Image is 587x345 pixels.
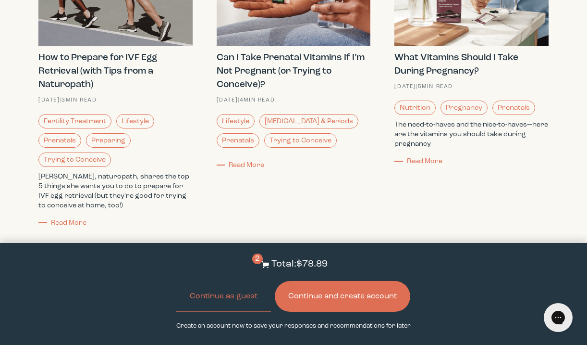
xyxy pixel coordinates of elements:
button: Continue as guest [176,281,271,312]
strong: Can I Take Prenatal Vitamins If I’m Not Pregnant (or Trying to Conceive)? [217,53,365,89]
span: 2 [252,254,263,264]
a: Nutrition [394,101,436,115]
span: Read More [51,219,86,226]
p: [PERSON_NAME], naturopath, shares the top 5 things she wants you to do to prepare for IVF egg ret... [38,172,193,210]
div: [DATE] | 4 min read [217,96,371,104]
a: Trying to Conceive [264,133,337,148]
a: Read More [38,219,86,226]
iframe: Gorgias live chat messenger [539,300,577,335]
div: [DATE] | 3 min read [38,96,193,104]
p: Total: $78.89 [271,257,328,271]
strong: What Vitamins Should I Take During Pregnancy? [394,53,518,76]
a: Preparing [86,133,131,148]
a: Lifestyle [217,114,255,128]
a: Fertility Treatment [38,114,111,128]
a: Trying to Conceive [38,153,111,167]
p: Create an account now to save your responses and recommendations for later [176,321,411,331]
div: [DATE] | 5 min read [394,83,549,91]
span: Read More [229,162,264,168]
a: [MEDICAL_DATA] & Periods [259,114,358,128]
a: Pregnancy [440,101,488,115]
strong: How to Prepare for IVF Egg Retrieval (with Tips from a Naturopath) [38,53,157,89]
a: Prenatals [217,133,259,148]
button: Continue and create account [275,281,410,312]
a: Read More [217,162,265,168]
a: Prenatals [38,133,81,148]
p: The need-to-haves and the nice-to-haves—here are the vitamins you should take during pregnancy [394,120,549,149]
a: Read More [394,158,442,165]
a: Prenatals [492,101,535,115]
a: Lifestyle [116,114,154,128]
span: Read More [407,158,442,165]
